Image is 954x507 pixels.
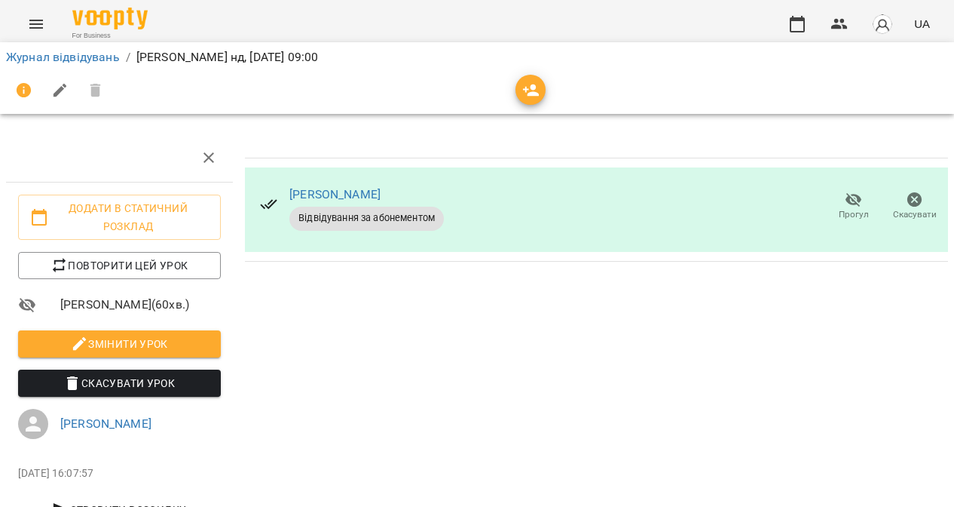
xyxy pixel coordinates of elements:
[30,199,209,235] span: Додати в статичний розклад
[30,335,209,353] span: Змінити урок
[18,370,221,397] button: Скасувати Урок
[60,416,151,431] a: [PERSON_NAME]
[72,8,148,29] img: Voopty Logo
[126,48,130,66] li: /
[884,186,945,228] button: Скасувати
[872,14,893,35] img: avatar_s.png
[72,31,148,41] span: For Business
[839,208,869,221] span: Прогул
[6,50,120,64] a: Журнал відвідувань
[18,466,221,481] p: [DATE] 16:07:57
[914,16,930,32] span: UA
[30,257,209,275] span: Повторити цей урок
[6,48,948,66] nav: breadcrumb
[18,330,221,358] button: Змінити урок
[908,10,936,38] button: UA
[18,6,54,42] button: Menu
[136,48,318,66] p: [PERSON_NAME] нд, [DATE] 09:00
[289,187,381,201] a: [PERSON_NAME]
[893,208,937,221] span: Скасувати
[60,296,221,314] span: [PERSON_NAME] ( 60 хв. )
[30,374,209,392] span: Скасувати Урок
[18,252,221,279] button: Повторити цей урок
[823,186,884,228] button: Прогул
[289,211,444,225] span: Відвідування за абонементом
[18,195,221,240] button: Додати в статичний розклад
